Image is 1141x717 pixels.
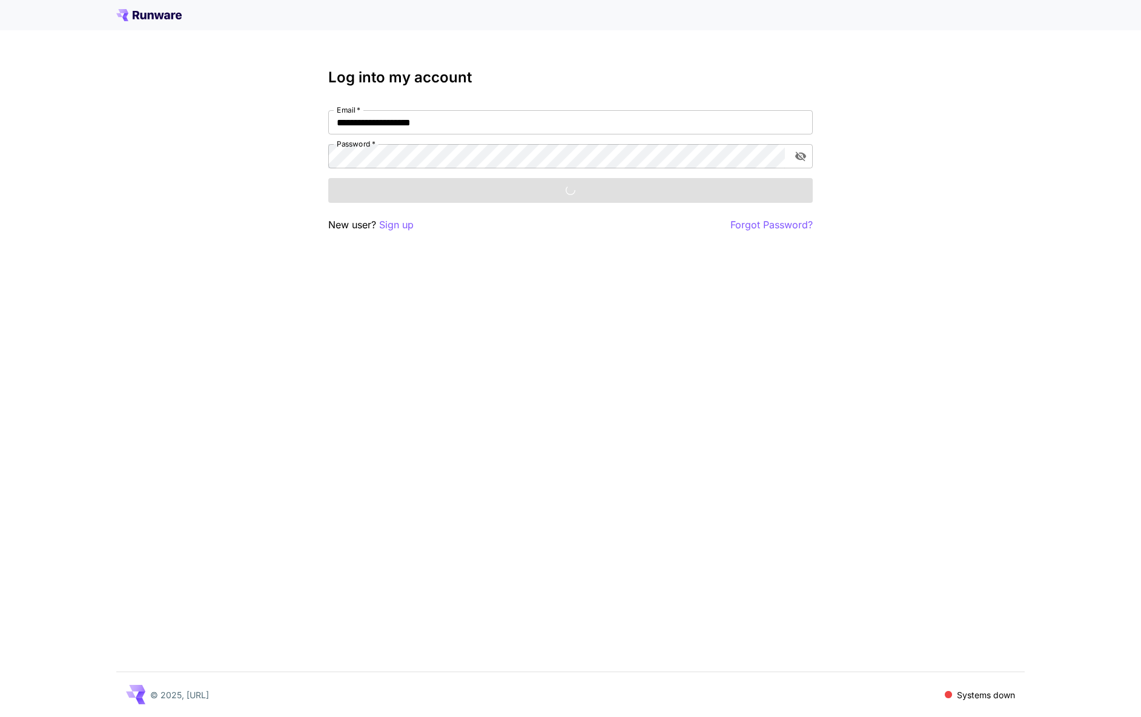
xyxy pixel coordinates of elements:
[328,69,813,86] h3: Log into my account
[337,139,375,149] label: Password
[337,105,360,115] label: Email
[150,689,209,701] p: © 2025, [URL]
[730,217,813,233] button: Forgot Password?
[957,689,1015,701] p: Systems down
[379,217,414,233] button: Sign up
[328,217,414,233] p: New user?
[790,145,812,167] button: toggle password visibility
